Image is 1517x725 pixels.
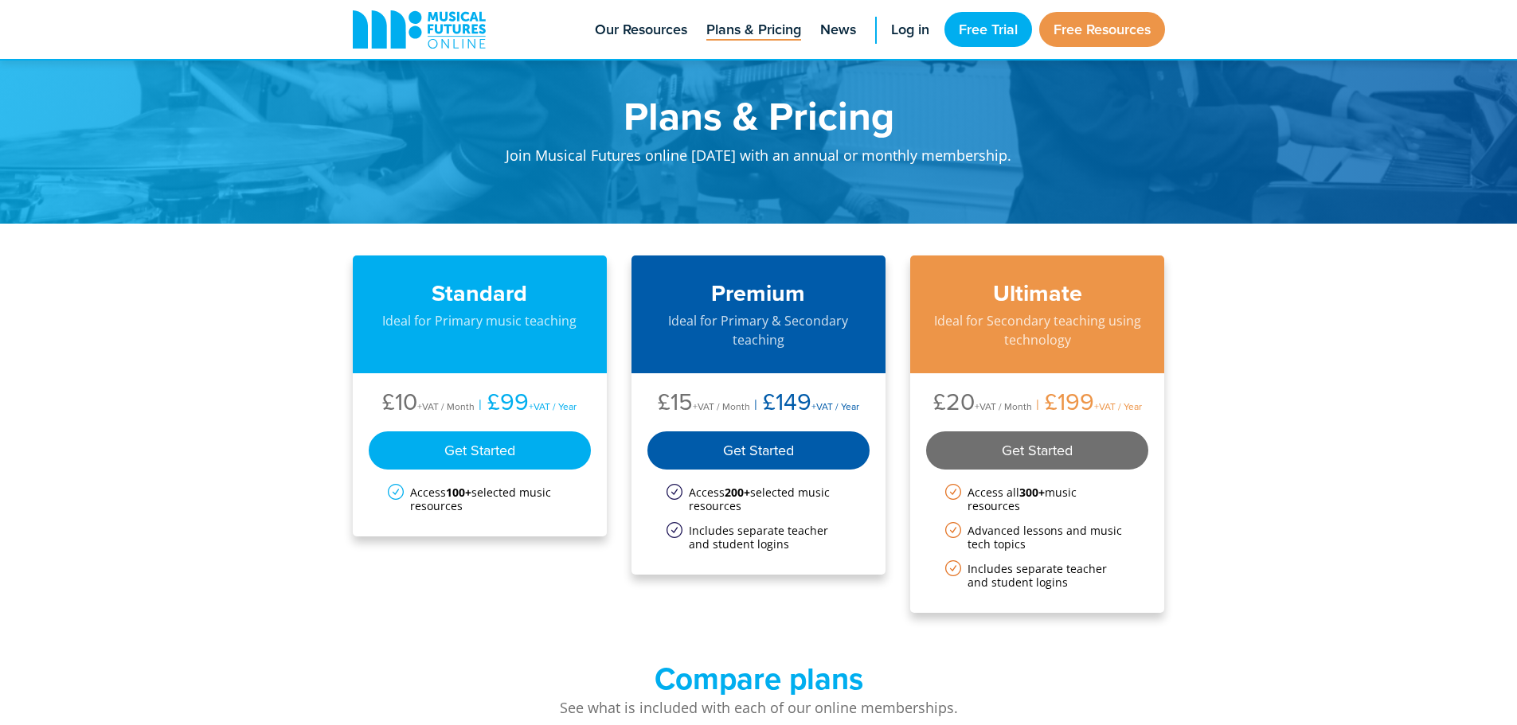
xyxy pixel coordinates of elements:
[693,400,750,413] span: +VAT / Month
[647,279,870,307] h3: Premium
[369,311,592,330] p: Ideal for Primary music teaching
[975,400,1032,413] span: +VAT / Month
[446,485,471,500] strong: 100+
[926,311,1149,349] p: Ideal for Secondary teaching using technology
[353,661,1165,697] h2: Compare plans
[1039,12,1165,47] a: Free Resources
[1019,485,1045,500] strong: 300+
[926,431,1149,470] div: Get Started
[647,311,870,349] p: Ideal for Primary & Secondary teaching
[658,389,750,419] li: £15
[933,389,1032,419] li: £20
[820,19,856,41] span: News
[667,524,851,551] li: Includes separate teacher and student logins
[529,400,577,413] span: +VAT / Year
[945,562,1130,589] li: Includes separate teacher and student logins
[382,389,475,419] li: £10
[945,485,1130,513] li: Access all music resources
[706,19,801,41] span: Plans & Pricing
[811,400,859,413] span: +VAT / Year
[944,12,1032,47] a: Free Trial
[448,135,1069,184] p: Join Musical Futures online [DATE] with an annual or monthly membership.
[667,485,851,513] li: Access selected music resources
[750,389,859,419] li: £149
[369,279,592,307] h3: Standard
[353,697,1165,719] p: See what is included with each of our online memberships.
[926,279,1149,307] h3: Ultimate
[475,389,577,419] li: £99
[417,400,475,413] span: +VAT / Month
[369,431,592,470] div: Get Started
[388,485,573,513] li: Access selected music resources
[891,19,929,41] span: Log in
[1094,400,1142,413] span: +VAT / Year
[1032,389,1142,419] li: £199
[647,431,870,470] div: Get Started
[945,524,1130,551] li: Advanced lessons and music tech topics
[448,95,1069,135] h1: Plans & Pricing
[595,19,687,41] span: Our Resources
[725,485,750,500] strong: 200+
